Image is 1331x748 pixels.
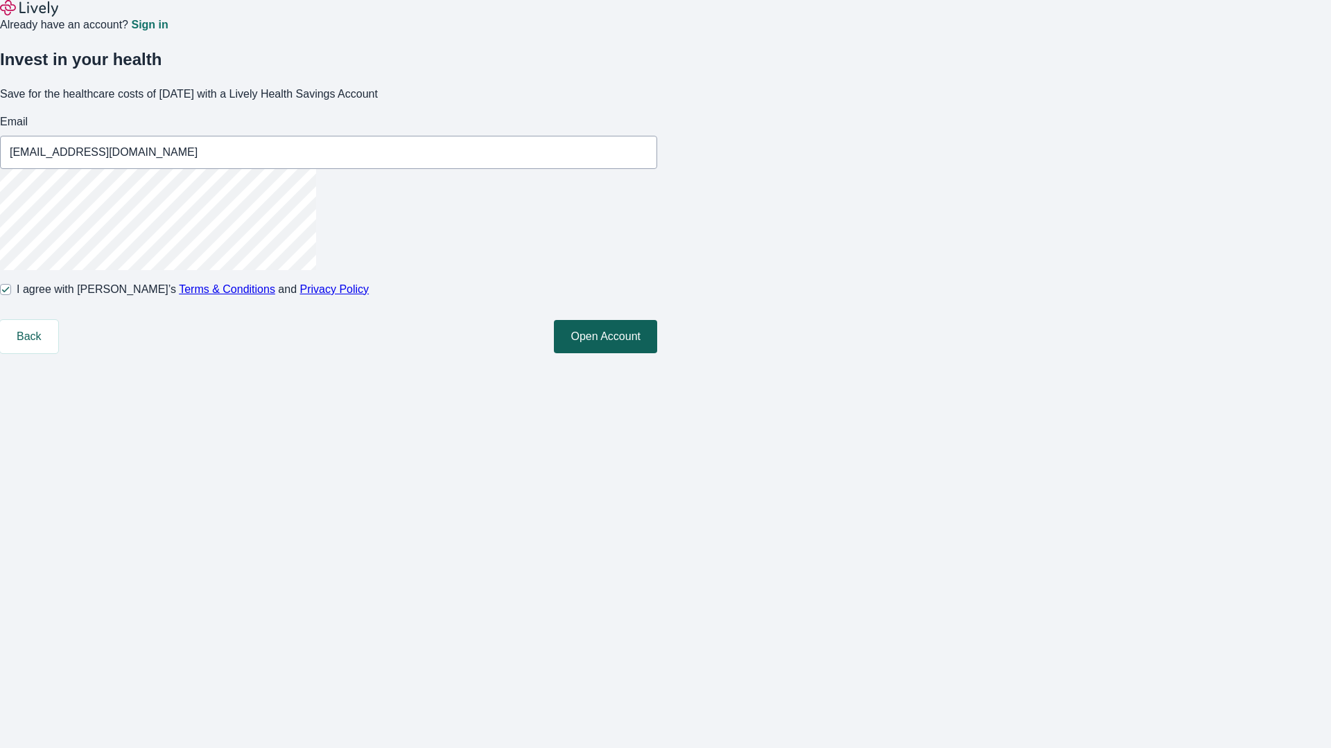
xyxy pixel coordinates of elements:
[131,19,168,30] a: Sign in
[179,283,275,295] a: Terms & Conditions
[300,283,369,295] a: Privacy Policy
[17,281,369,298] span: I agree with [PERSON_NAME]’s and
[554,320,657,353] button: Open Account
